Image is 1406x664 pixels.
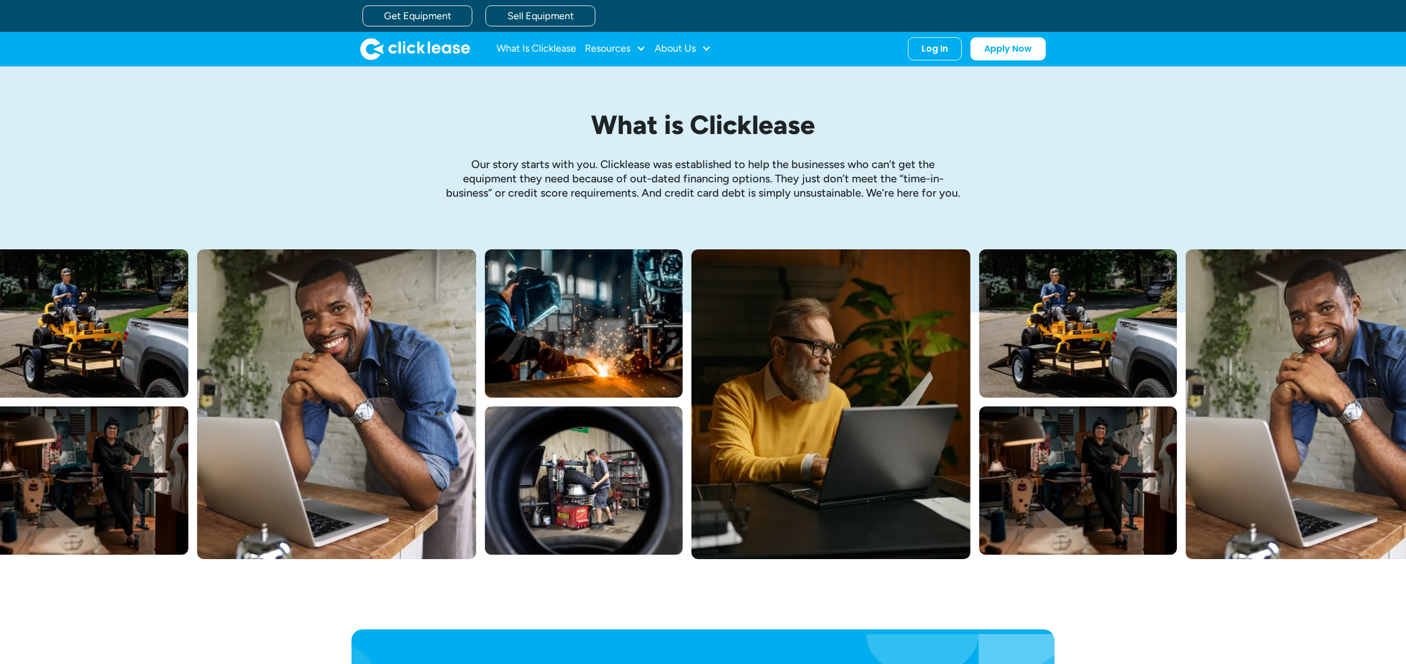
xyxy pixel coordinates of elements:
[485,406,683,555] img: A man fitting a new tire on a rim
[585,38,646,60] div: Resources
[970,37,1046,60] a: Apply Now
[922,43,948,54] div: Log In
[655,38,711,60] div: About Us
[486,5,595,26] a: Sell Equipment
[691,249,970,559] img: Bearded man in yellow sweter typing on his laptop while sitting at his desk
[360,38,470,60] img: Clicklease logo
[197,249,476,559] img: A smiling man in a blue shirt and apron leaning over a table with a laptop
[445,157,961,200] p: Our story starts with you. Clicklease was established to help the businesses who can’t get the eq...
[445,110,961,140] h1: What is Clicklease
[360,38,470,60] a: home
[979,249,1177,398] img: Man with hat and blue shirt driving a yellow lawn mower onto a trailer
[485,249,683,398] img: A welder in a large mask working on a large pipe
[496,38,576,60] a: What Is Clicklease
[979,406,1177,555] img: a woman standing next to a sewing machine
[362,5,472,26] a: Get Equipment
